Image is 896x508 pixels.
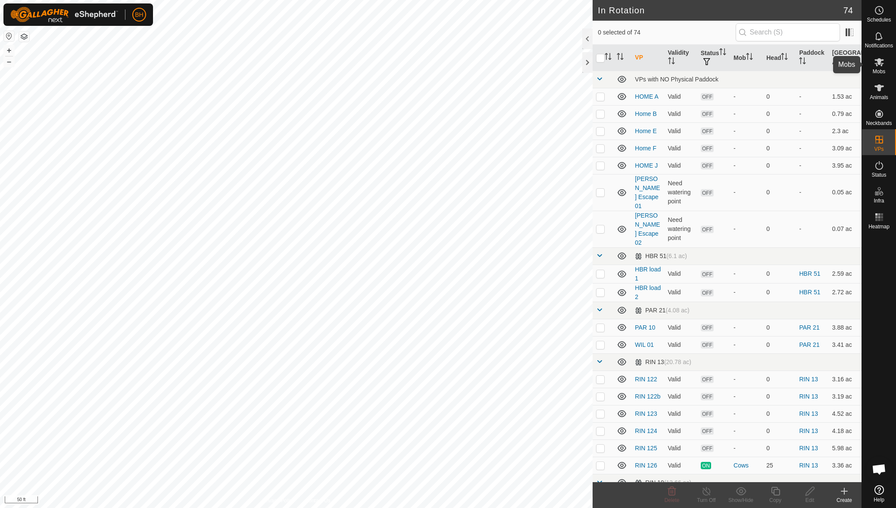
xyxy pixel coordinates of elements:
div: - [734,444,759,453]
td: - [796,140,828,157]
a: HBR load 2 [635,284,661,300]
td: Valid [665,105,697,122]
td: Valid [665,88,697,105]
td: - [796,157,828,174]
p-sorticon: Activate to sort [746,54,753,61]
span: OFF [701,189,714,196]
a: RIN 126 [635,462,657,469]
span: Infra [874,198,884,203]
span: Help [874,497,884,502]
span: Schedules [867,17,891,22]
span: (4.08 ac) [666,307,690,314]
td: - [796,105,828,122]
a: HOME J [635,162,658,169]
span: Neckbands [866,121,892,126]
td: Valid [665,371,697,388]
span: 74 [843,4,853,17]
div: HBR 51 [635,252,687,260]
td: 3.88 ac [829,319,862,336]
div: - [734,269,759,278]
input: Search (S) [736,23,840,41]
td: 0 [763,157,796,174]
div: - [734,375,759,384]
div: - [734,188,759,197]
div: - [734,92,759,101]
div: - [734,161,759,170]
div: - [734,427,759,436]
td: - [796,88,828,105]
td: 0 [763,140,796,157]
td: 0 [763,265,796,283]
span: Status [871,172,886,178]
td: - [796,174,828,211]
div: - [734,409,759,418]
div: RIN 13 [635,358,691,366]
div: Turn Off [689,496,724,504]
td: 2.59 ac [829,265,862,283]
td: Valid [665,283,697,302]
td: 0 [763,371,796,388]
td: 3.36 ac [829,457,862,474]
div: Create [827,496,862,504]
div: - [734,144,759,153]
td: 3.19 ac [829,388,862,405]
a: HBR load 1 [635,266,661,282]
a: HBR 51 [799,289,820,296]
span: OFF [701,289,714,296]
span: OFF [701,445,714,452]
th: Paddock [796,45,828,71]
td: Valid [665,439,697,457]
button: Reset Map [4,31,14,41]
td: 0 [763,388,796,405]
span: Mobs [873,69,885,74]
img: Gallagher Logo [10,7,118,22]
a: [PERSON_NAME] Escape 02 [635,212,660,246]
a: PAR 21 [799,324,819,331]
td: Valid [665,457,697,474]
span: BH [135,10,143,19]
span: OFF [701,145,714,152]
div: VPs with NO Physical Paddock [635,76,858,83]
td: 1.53 ac [829,88,862,105]
p-sorticon: Activate to sort [605,54,612,61]
span: (6.1 ac) [666,252,687,259]
span: OFF [701,324,714,331]
td: 0 [763,336,796,353]
span: OFF [701,226,714,233]
a: RIN 124 [635,427,657,434]
div: Edit [793,496,827,504]
div: - [734,224,759,234]
a: RIN 122b [635,393,660,400]
span: OFF [701,393,714,400]
td: 0 [763,405,796,422]
td: 0 [763,283,796,302]
a: RIN 13 [799,445,818,452]
span: Heatmap [868,224,890,229]
td: Valid [665,140,697,157]
a: RIN 13 [799,393,818,400]
span: (20.78 ac) [664,358,691,365]
td: Valid [665,319,697,336]
p-sorticon: Activate to sort [617,54,624,61]
td: 2.72 ac [829,283,862,302]
button: + [4,45,14,56]
a: RIN 13 [799,427,818,434]
td: 5.98 ac [829,439,862,457]
div: Copy [758,496,793,504]
td: Valid [665,265,697,283]
div: - [734,109,759,118]
span: OFF [701,271,714,278]
span: OFF [701,427,714,435]
div: - [734,392,759,401]
td: 0.07 ac [829,211,862,247]
span: OFF [701,376,714,383]
td: 4.52 ac [829,405,862,422]
p-sorticon: Activate to sort [668,59,675,65]
span: OFF [701,162,714,169]
a: RIN 122 [635,376,657,383]
th: Head [763,45,796,71]
th: Status [697,45,730,71]
td: - [796,122,828,140]
a: RIN 123 [635,410,657,417]
div: - [734,323,759,332]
